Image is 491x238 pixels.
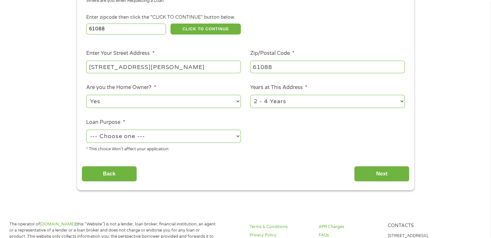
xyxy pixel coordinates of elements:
a: Terms & Conditions [250,224,311,230]
label: Years at This Address [250,84,307,91]
input: Next [354,166,409,182]
input: 1 Main Street [86,61,241,73]
input: Back [82,166,137,182]
label: Enter Your Street Address [86,50,154,57]
label: Zip/Postal Code [250,50,294,57]
a: [DOMAIN_NAME] [40,222,75,227]
h4: Contacts [387,223,449,229]
button: CLICK TO CONTINUE [170,24,241,35]
input: Enter Zipcode (e.g 01510) [86,24,166,35]
div: * This choice Won’t affect your application [86,144,241,153]
label: Loan Purpose [86,119,125,126]
a: APR Charges [319,224,380,230]
label: Are you the Home Owner? [86,84,156,91]
div: Enter zipcode then click the "CLICK TO CONTINUE" button below. [86,14,404,21]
